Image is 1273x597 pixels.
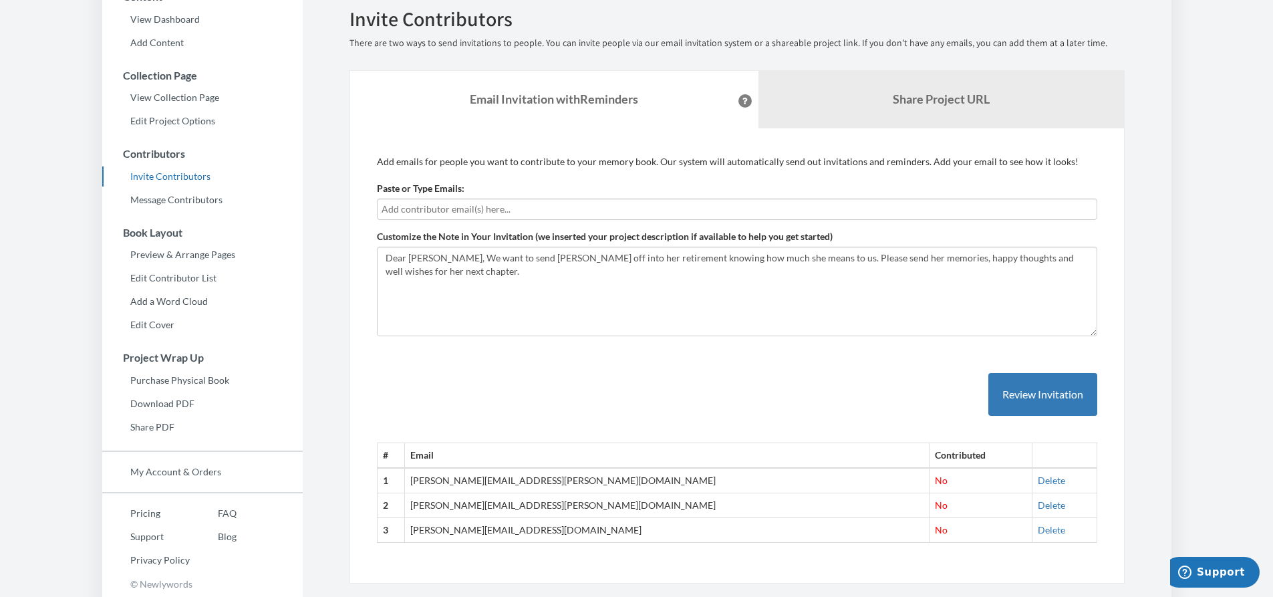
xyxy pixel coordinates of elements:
[935,475,948,486] span: No
[893,92,990,106] b: Share Project URL
[102,370,303,390] a: Purchase Physical Book
[102,462,303,482] a: My Account & Orders
[102,245,303,265] a: Preview & Arrange Pages
[190,503,237,523] a: FAQ
[102,33,303,53] a: Add Content
[377,155,1097,168] p: Add emails for people you want to contribute to your memory book. Our system will automatically s...
[102,166,303,187] a: Invite Contributors
[377,468,404,493] th: 1
[102,111,303,131] a: Edit Project Options
[377,493,404,518] th: 2
[377,230,833,243] label: Customize the Note in Your Invitation (we inserted your project description if available to help ...
[103,227,303,239] h3: Book Layout
[102,190,303,210] a: Message Contributors
[382,202,1093,217] input: Add contributor email(s) here...
[404,468,929,493] td: [PERSON_NAME][EMAIL_ADDRESS][PERSON_NAME][DOMAIN_NAME]
[1038,475,1065,486] a: Delete
[102,291,303,312] a: Add a Word Cloud
[1038,499,1065,511] a: Delete
[930,443,1032,468] th: Contributed
[404,443,929,468] th: Email
[102,268,303,288] a: Edit Contributor List
[102,574,303,594] p: © Newlywords
[1170,557,1260,590] iframe: Opens a widget where you can chat to one of our agents
[102,9,303,29] a: View Dashboard
[102,315,303,335] a: Edit Cover
[190,527,237,547] a: Blog
[103,70,303,82] h3: Collection Page
[102,503,190,523] a: Pricing
[935,524,948,535] span: No
[102,417,303,437] a: Share PDF
[102,527,190,547] a: Support
[988,373,1097,416] button: Review Invitation
[102,550,190,570] a: Privacy Policy
[377,247,1097,336] textarea: Dear [PERSON_NAME], We want to send [PERSON_NAME] off into her retirement knowing how much she me...
[349,8,1125,30] h2: Invite Contributors
[404,518,929,543] td: [PERSON_NAME][EMAIL_ADDRESS][DOMAIN_NAME]
[470,92,638,106] strong: Email Invitation with Reminders
[377,518,404,543] th: 3
[404,493,929,518] td: [PERSON_NAME][EMAIL_ADDRESS][PERSON_NAME][DOMAIN_NAME]
[102,88,303,108] a: View Collection Page
[377,443,404,468] th: #
[349,37,1125,50] p: There are two ways to send invitations to people. You can invite people via our email invitation ...
[935,499,948,511] span: No
[102,394,303,414] a: Download PDF
[1038,524,1065,535] a: Delete
[103,352,303,364] h3: Project Wrap Up
[377,182,464,195] label: Paste or Type Emails:
[103,148,303,160] h3: Contributors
